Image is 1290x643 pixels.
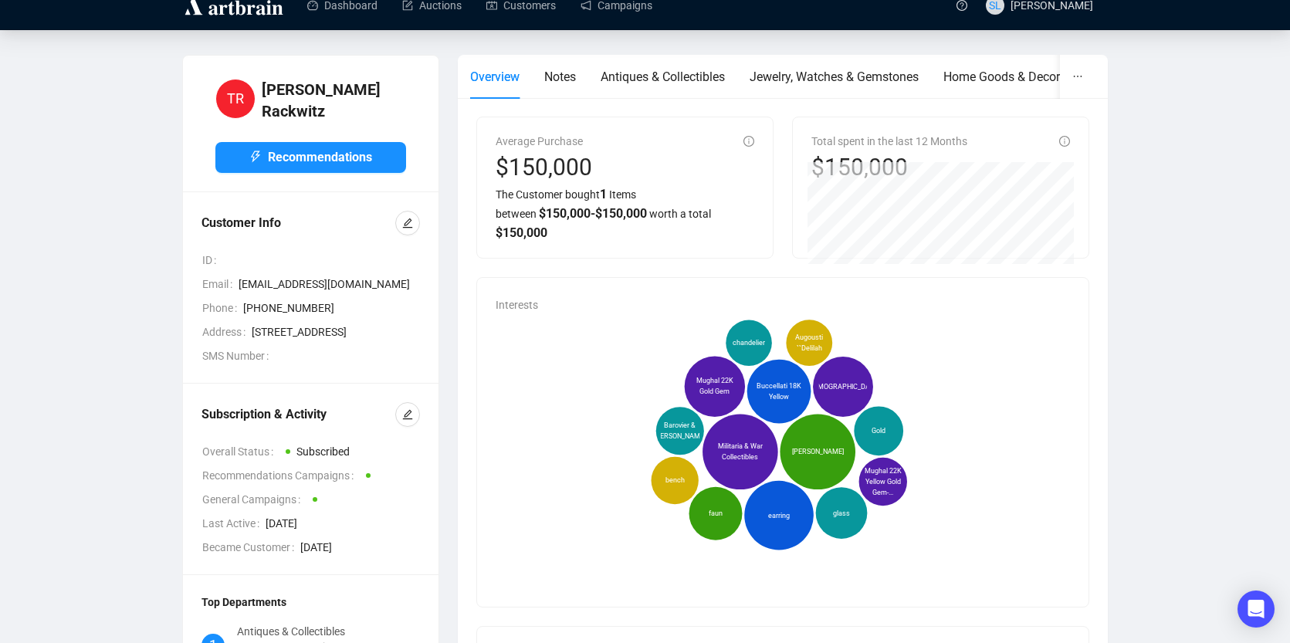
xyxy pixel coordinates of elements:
[539,206,647,221] span: $ 150,000 - $ 150,000
[201,214,395,232] div: Customer Info
[601,69,725,84] span: Antiques & Collectibles
[266,515,420,532] span: [DATE]
[811,153,967,182] div: $150,000
[654,420,706,442] span: Barovier & [PERSON_NAME]
[872,425,885,436] span: Gold
[202,467,360,484] span: Recommendations Campaigns
[402,218,413,228] span: edit
[496,153,592,182] div: $150,000
[202,443,279,460] span: Overall Status
[227,88,244,110] span: TR
[709,441,770,462] span: Militaria & War Collectibles
[202,515,266,532] span: Last Active
[296,445,350,458] span: Subscribed
[202,323,252,340] span: Address
[943,69,1060,84] span: Home Goods & Decor
[202,347,275,364] span: SMS Number
[1059,136,1070,147] span: info-circle
[833,508,850,519] span: glass
[768,510,790,521] span: earring
[1072,71,1083,82] span: ellipsis
[239,276,420,293] span: [EMAIL_ADDRESS][DOMAIN_NAME]
[690,376,739,398] span: Mughal 22K Gold Gem
[202,539,300,556] span: Became Customer
[249,151,262,163] span: thunderbolt
[496,225,547,240] span: $ 150,000
[811,135,967,147] span: Total spent in the last 12 Months
[202,491,306,508] span: General Campaigns
[201,594,420,611] div: Top Departments
[807,381,879,392] span: [DEMOGRAPHIC_DATA]
[268,147,372,167] span: Recommendations
[750,69,919,84] span: Jewelry, Watches & Gemstones
[252,323,420,340] span: [STREET_ADDRESS]
[600,187,607,201] span: 1
[202,300,243,316] span: Phone
[791,446,843,457] span: [PERSON_NAME]
[1238,591,1275,628] div: Open Intercom Messenger
[743,136,754,147] span: info-circle
[215,142,406,173] button: Recommendations
[791,332,828,354] span: Augousti ``Delilah
[402,409,413,420] span: edit
[202,252,222,269] span: ID
[202,276,239,293] span: Email
[201,405,395,424] div: Subscription & Activity
[544,69,576,84] span: Notes
[665,475,684,486] span: bench
[300,539,420,556] span: [DATE]
[496,135,583,147] span: Average Purchase
[1060,55,1095,99] button: ellipsis
[753,381,804,402] span: Buccellati 18K Yellow
[863,465,902,498] span: Mughal 22K Yellow Gold Gem-...
[708,508,722,519] span: faun
[496,299,538,311] span: Interests
[496,184,754,242] div: The Customer bought Items between worth a total
[733,337,765,348] span: chandelier
[237,623,361,640] div: Antiques & Collectibles
[470,69,520,84] span: Overview
[243,300,420,316] span: [PHONE_NUMBER]
[262,79,406,122] h4: [PERSON_NAME] Rackwitz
